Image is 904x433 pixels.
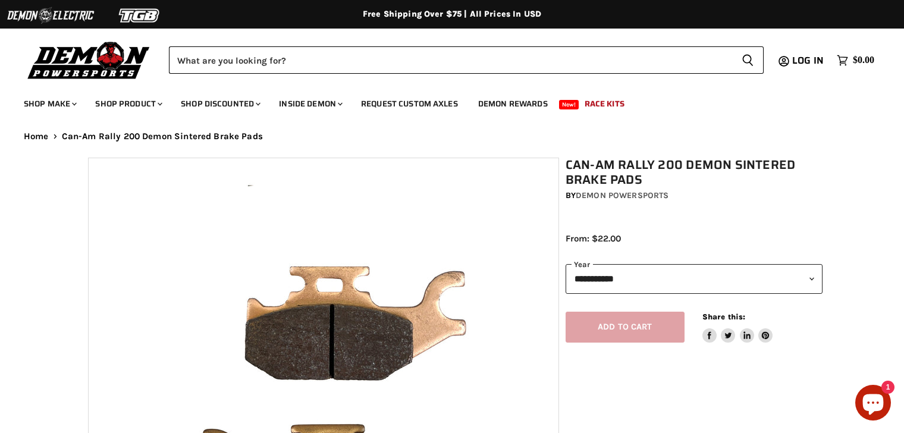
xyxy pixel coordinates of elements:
[702,312,773,343] aside: Share this:
[6,4,95,27] img: Demon Electric Logo 2
[732,46,764,74] button: Search
[169,46,732,74] input: Search
[566,189,823,202] div: by
[24,131,49,142] a: Home
[15,87,871,116] ul: Main menu
[576,92,633,116] a: Race Kits
[172,92,268,116] a: Shop Discounted
[792,53,824,68] span: Log in
[576,190,668,200] a: Demon Powersports
[559,100,579,109] span: New!
[352,92,467,116] a: Request Custom Axles
[852,385,894,423] inbox-online-store-chat: Shopify online store chat
[831,52,880,69] a: $0.00
[169,46,764,74] form: Product
[62,131,263,142] span: Can-Am Rally 200 Demon Sintered Brake Pads
[566,264,823,293] select: year
[787,55,831,66] a: Log in
[15,92,84,116] a: Shop Make
[566,233,621,244] span: From: $22.00
[469,92,557,116] a: Demon Rewards
[853,55,874,66] span: $0.00
[566,158,823,187] h1: Can-Am Rally 200 Demon Sintered Brake Pads
[86,92,169,116] a: Shop Product
[95,4,184,27] img: TGB Logo 2
[24,39,154,81] img: Demon Powersports
[270,92,350,116] a: Inside Demon
[702,312,745,321] span: Share this:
